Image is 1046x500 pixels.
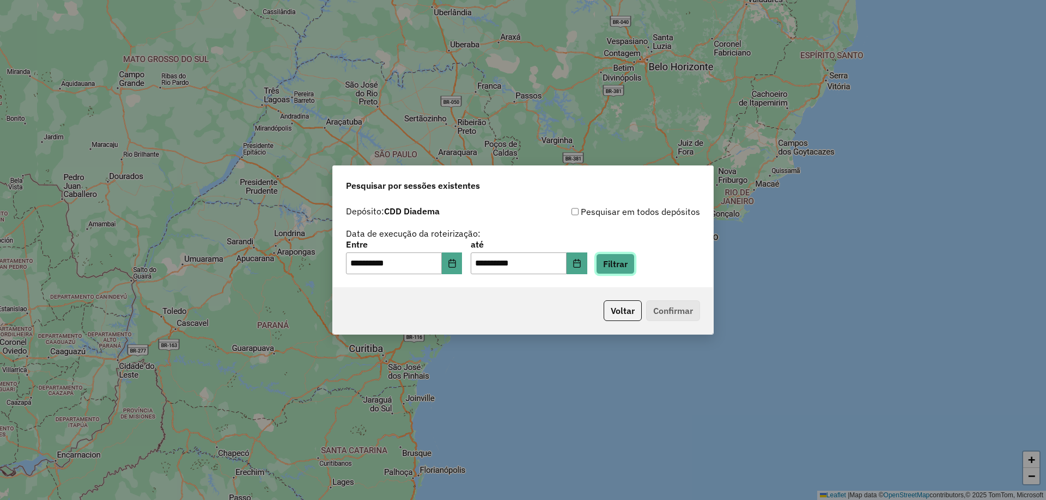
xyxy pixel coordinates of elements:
button: Choose Date [442,252,463,274]
label: até [471,238,587,251]
strong: CDD Diadema [384,206,440,217]
label: Depósito: [346,205,440,218]
label: Entre [346,238,462,251]
button: Filtrar [596,254,635,274]
label: Data de execução da roteirização: [346,227,481,240]
div: Pesquisar em todos depósitos [523,205,700,218]
span: Pesquisar por sessões existentes [346,179,480,192]
button: Choose Date [567,252,587,274]
button: Voltar [604,300,642,321]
